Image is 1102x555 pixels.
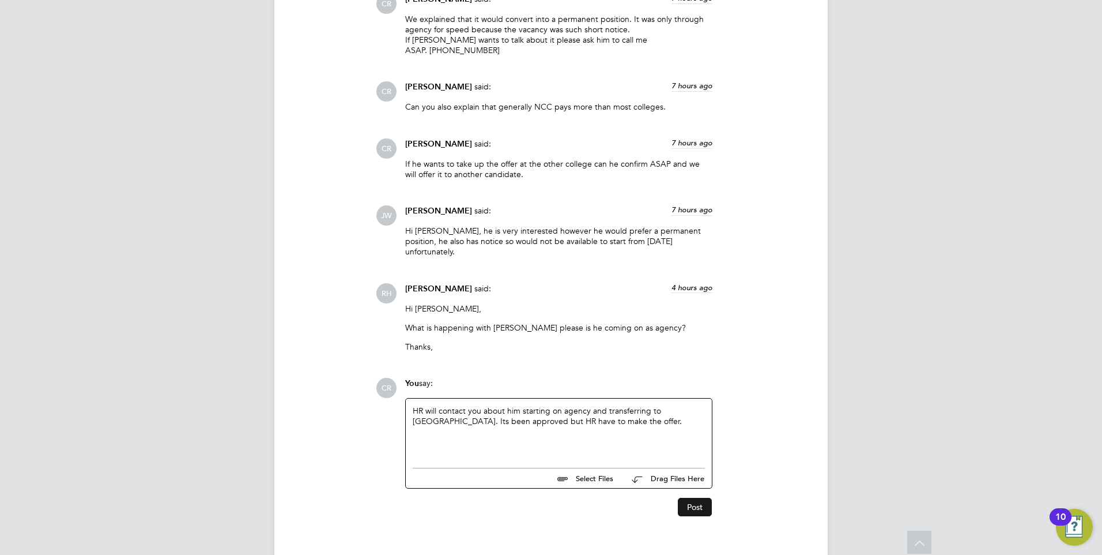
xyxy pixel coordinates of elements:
span: [PERSON_NAME] [405,139,472,149]
p: If he wants to take up the offer at the other college can he confirm ASAP and we will offer it to... [405,159,712,179]
span: [PERSON_NAME] [405,284,472,294]
span: 4 hours ago [671,283,712,292]
button: Post [678,498,712,516]
span: said: [474,81,491,92]
p: Hi [PERSON_NAME], [405,303,712,314]
div: say: [405,378,712,398]
span: JW [376,205,397,226]
button: Drag Files Here [622,467,705,491]
div: HR will contact you about him starting on agency and transferring to [GEOGRAPHIC_DATA]. Its been ... [413,406,705,455]
span: said: [474,138,491,149]
span: [PERSON_NAME] [405,82,472,92]
p: Can you also explain that generally NCC pays more than most colleges. [405,102,712,112]
span: CR [376,378,397,398]
p: Hi [PERSON_NAME], he is very interested however he would prefer a permanent position, he also has... [405,226,712,257]
span: [PERSON_NAME] [405,206,472,216]
span: You [405,378,419,388]
span: said: [474,283,491,294]
p: We explained that it would convert into a permanent position. It was only through agency for spee... [405,14,712,56]
span: CR [376,81,397,102]
span: 7 hours ago [671,81,712,91]
div: 10 [1055,517,1066,532]
button: Open Resource Center, 10 new notifications [1056,509,1093,546]
span: 7 hours ago [671,138,712,148]
span: RH [376,283,397,303]
p: Thanks, [405,342,712,352]
span: 7 hours ago [671,205,712,215]
p: What is happening with [PERSON_NAME] please is he coming on as agency? [405,322,712,333]
span: CR [376,138,397,159]
span: said: [474,205,491,216]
